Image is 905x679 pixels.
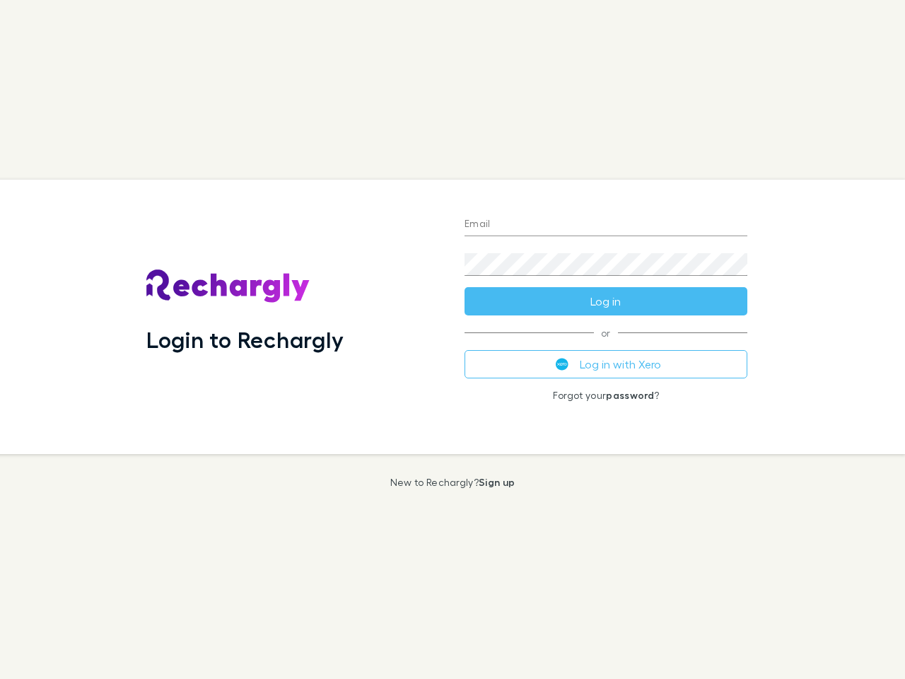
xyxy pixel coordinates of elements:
img: Rechargly's Logo [146,269,310,303]
span: or [465,332,747,333]
button: Log in [465,287,747,315]
p: Forgot your ? [465,390,747,401]
p: New to Rechargly? [390,477,515,488]
a: Sign up [479,476,515,488]
a: password [606,389,654,401]
img: Xero's logo [556,358,568,371]
h1: Login to Rechargly [146,326,344,353]
button: Log in with Xero [465,350,747,378]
